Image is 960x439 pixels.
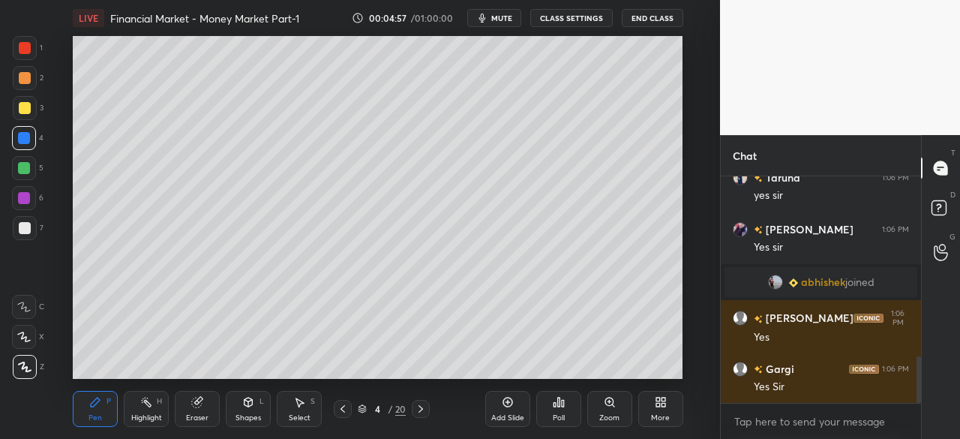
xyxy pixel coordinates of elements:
div: Yes Sir [754,380,909,395]
img: no-rating-badge.077c3623.svg [754,365,763,374]
img: iconic-dark.1390631f.png [853,314,883,323]
h6: [PERSON_NAME] [763,311,853,326]
img: default.png [733,362,748,377]
div: 3 [13,96,43,120]
div: 1 [13,36,43,60]
div: More [651,414,670,422]
img: 653bc233e9564d6ebf68938034abe8ef.jpg [733,170,748,185]
p: D [950,189,955,200]
div: / [388,404,392,413]
div: Eraser [186,414,208,422]
div: 2 [13,66,43,90]
img: 5f0f74e789d8470dbdde232cd023fd5a.jpg [733,222,748,237]
span: joined [845,276,874,288]
div: Yes sir [754,240,909,255]
img: no-rating-badge.077c3623.svg [754,315,763,323]
h6: Taruna [763,170,800,185]
div: Poll [553,414,565,422]
img: no-rating-badge.077c3623.svg [754,174,763,182]
div: Yes [754,330,909,345]
h6: Gargi [763,361,794,377]
div: 1:06 PM [882,365,909,374]
div: L [259,398,264,405]
div: Select [289,414,310,422]
div: C [12,295,44,319]
p: T [951,147,955,158]
button: End Class [622,9,683,27]
button: mute [467,9,521,27]
span: abhishek [801,276,845,288]
div: P [106,398,111,405]
div: Shapes [235,414,261,422]
button: CLASS SETTINGS [530,9,613,27]
div: Zoom [599,414,619,422]
h4: Financial Market - Money Market Part-1 [110,11,299,26]
div: H [157,398,162,405]
div: Add Slide [491,414,524,422]
div: S [310,398,315,405]
div: 20 [395,402,406,416]
div: Z [13,355,44,379]
div: X [12,325,44,349]
div: 1:06 PM [886,309,909,327]
div: Pen [88,414,102,422]
div: yes sir [754,188,909,203]
div: 5 [12,156,43,180]
img: no-rating-badge.077c3623.svg [754,226,763,234]
div: 4 [12,126,43,150]
h6: [PERSON_NAME] [763,221,853,237]
p: Chat [721,136,769,176]
div: grid [721,176,921,404]
img: 6421e53f50354079aabea871230acd59.31204298_3 [768,275,783,290]
span: mute [491,13,512,23]
img: iconic-dark.1390631f.png [849,365,879,374]
div: Highlight [131,414,162,422]
p: G [949,231,955,242]
div: 1:06 PM [882,173,909,182]
div: LIVE [73,9,104,27]
div: 1:06 PM [882,225,909,234]
div: 6 [12,186,43,210]
div: 7 [13,216,43,240]
img: Learner_Badge_beginner_1_8b307cf2a0.svg [789,278,798,287]
img: default.png [733,311,748,326]
div: 4 [370,404,385,413]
